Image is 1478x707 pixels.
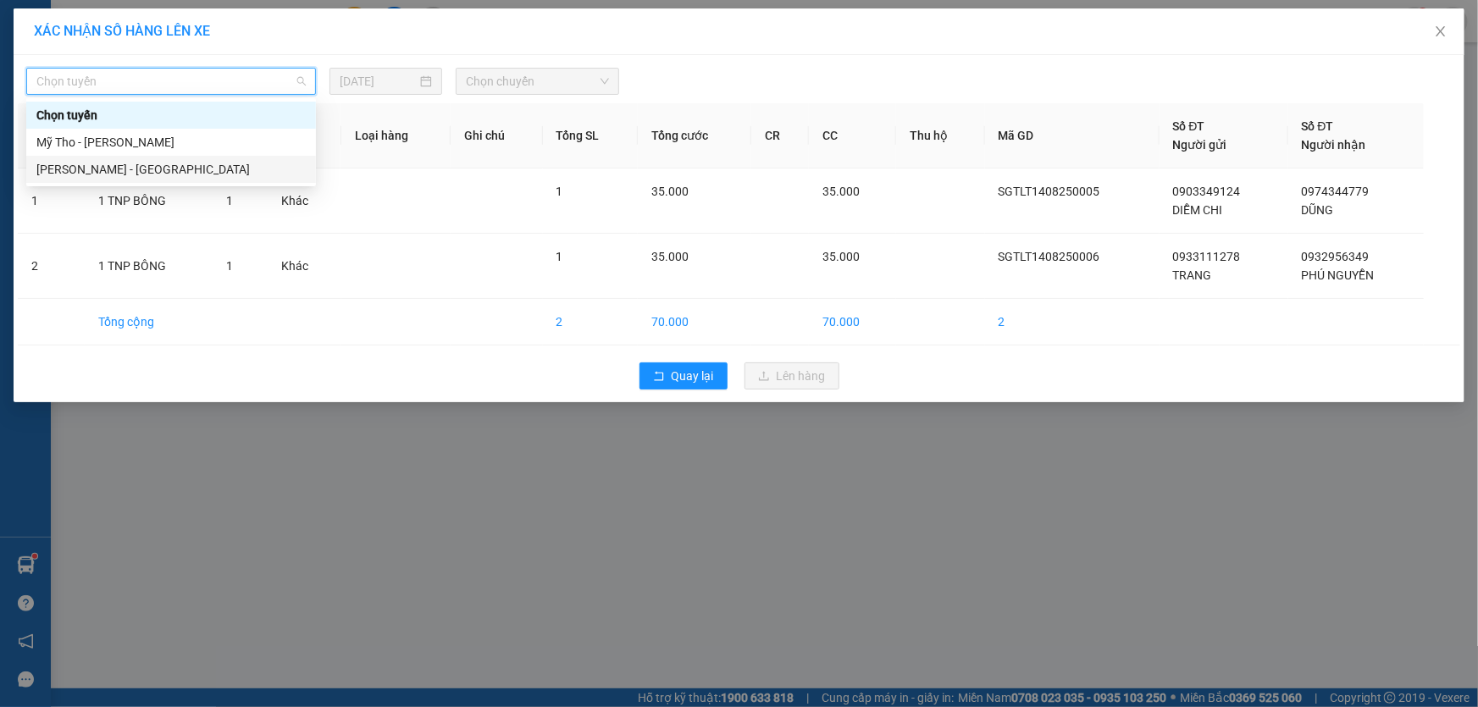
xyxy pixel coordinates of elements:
span: 0932956349 [1302,250,1370,263]
td: 1 TNP BÔNG [85,234,213,299]
div: [PERSON_NAME] - [GEOGRAPHIC_DATA] [36,160,306,179]
span: 35.000 [651,250,689,263]
button: Close [1417,8,1464,56]
td: 2 [18,234,85,299]
th: Thu hộ [896,103,984,168]
span: Chọn tuyến [36,69,306,94]
span: Số ĐT [1302,119,1334,133]
td: 2 [543,299,639,345]
th: STT [18,103,85,168]
button: rollbackQuay lại [639,362,728,389]
th: Tổng SL [543,103,639,168]
td: 70.000 [809,299,896,345]
span: 1 [556,250,563,263]
input: 14/08/2025 [340,72,417,91]
span: 0903349124 [1173,185,1241,198]
span: 1 [556,185,563,198]
td: 1 TNP BÔNG [85,168,213,234]
td: 1 [18,168,85,234]
span: 1 [227,259,234,273]
th: Mã GD [985,103,1160,168]
span: DŨNG [1302,203,1334,217]
th: Ghi chú [451,103,542,168]
th: CR [751,103,809,168]
th: Loại hàng [341,103,451,168]
div: Mỹ Tho - [PERSON_NAME] [36,133,306,152]
span: rollback [653,370,665,384]
td: Khác [268,234,342,299]
span: Quay lại [672,367,714,385]
th: CC [809,103,896,168]
div: Hồ Chí Minh - Mỹ Tho [26,156,316,183]
span: 35.000 [651,185,689,198]
th: Tổng cước [638,103,751,168]
span: SGTLT1408250006 [999,250,1100,263]
td: Tổng cộng [85,299,213,345]
span: 35.000 [822,250,860,263]
span: 1 [227,194,234,207]
span: close [1434,25,1448,38]
span: SGTLT1408250005 [999,185,1100,198]
span: Người nhận [1302,138,1366,152]
td: 70.000 [638,299,751,345]
button: uploadLên hàng [745,362,839,389]
span: PHÚ NGUYỄN [1302,268,1375,282]
div: Chọn tuyến [36,106,306,124]
span: 35.000 [822,185,860,198]
span: Số ĐT [1173,119,1205,133]
div: Mỹ Tho - Hồ Chí Minh [26,129,316,156]
span: 0974344779 [1302,185,1370,198]
td: 2 [985,299,1160,345]
span: Chọn chuyến [466,69,609,94]
span: XÁC NHẬN SỐ HÀNG LÊN XE [34,23,210,39]
span: Người gửi [1173,138,1227,152]
div: Chọn tuyến [26,102,316,129]
span: 0933111278 [1173,250,1241,263]
td: Khác [268,168,342,234]
span: TRANG [1173,268,1212,282]
span: DIỄM CHI [1173,203,1223,217]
